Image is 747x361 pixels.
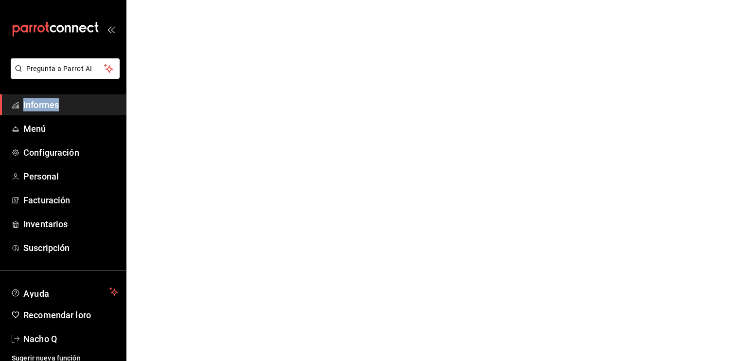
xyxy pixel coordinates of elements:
font: Configuración [23,147,79,158]
font: Suscripción [23,243,70,253]
button: abrir_cajón_menú [107,25,115,33]
a: Pregunta a Parrot AI [7,71,120,81]
font: Informes [23,100,59,110]
font: Inventarios [23,219,68,229]
font: Ayuda [23,289,50,299]
font: Menú [23,124,46,134]
button: Pregunta a Parrot AI [11,58,120,79]
font: Pregunta a Parrot AI [26,65,92,72]
font: Nacho Q [23,334,57,344]
font: Personal [23,171,59,181]
font: Recomendar loro [23,310,91,320]
font: Facturación [23,195,70,205]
